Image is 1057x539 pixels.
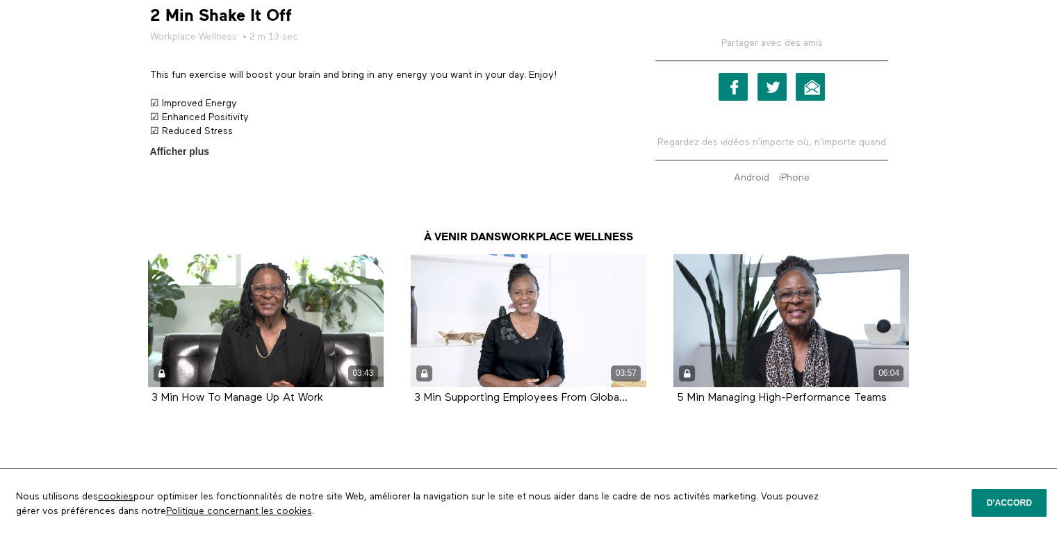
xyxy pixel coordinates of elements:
a: E-mail [796,73,825,101]
p: ☑ Improved Energy ☑ Enhanced Positivity ☑ Reduced Stress [150,97,616,139]
a: Twitter [757,73,787,101]
a: iPhone [776,173,813,183]
a: Android [730,173,773,183]
a: Workplace Wellness [501,231,633,243]
strong: 5 Min Managing High-Performance Teams [677,392,887,404]
a: 3 Min Supporting Employees From Globa... 03:57 [411,254,646,387]
a: cookies [98,492,133,501]
h5: • 2 m 13 sec [150,30,616,44]
h5: Partager avec des amis [655,36,888,61]
p: Nous utilisons des pour optimiser les fonctionnalités de notre site Web, améliorer la navigation ... [6,479,830,529]
strong: 3 Min How To Manage Up At Work [151,392,323,404]
a: Politique concernant les cookies [166,506,312,516]
a: Workplace Wellness [150,30,237,44]
p: This fun exercise will boost your brain and bring in any energy you want in your day. Enjoy! [150,68,616,82]
h3: À venir dans [140,230,918,244]
span: Afficher plus [150,144,210,159]
div: 03:43 [348,365,378,381]
h5: Regardez des vidéos n'importe où, n'importe quand [655,125,888,160]
strong: 2 Min Shake It Off [150,5,292,26]
strong: 3 Min Supporting Employees From Globa... [414,392,628,404]
strong: Android [734,173,769,183]
a: Facebook [719,73,748,101]
strong: iPhone [779,173,810,183]
div: 06:04 [874,365,903,381]
a: 5 Min Managing High-Performance Teams [677,392,887,403]
a: 5 Min Managing High-Performance Teams 06:04 [673,254,909,387]
a: 3 Min Supporting Employees From Globa... [414,392,628,403]
a: 3 Min How To Manage Up At Work [151,392,323,403]
button: D'accord [972,489,1047,517]
div: 03:57 [611,365,641,381]
a: 3 Min How To Manage Up At Work 03:43 [148,254,384,387]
